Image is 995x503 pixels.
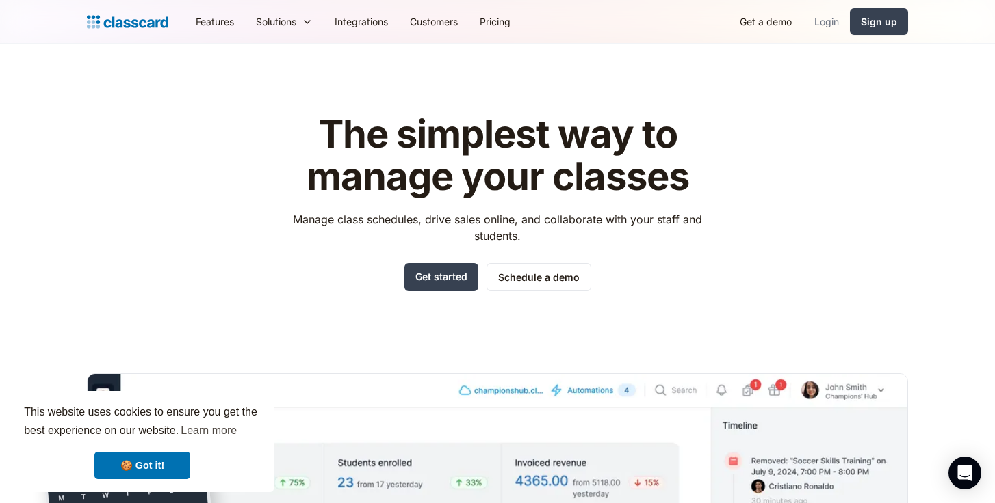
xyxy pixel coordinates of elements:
a: Pricing [469,6,521,37]
a: Schedule a demo [487,263,591,291]
p: Manage class schedules, drive sales online, and collaborate with your staff and students. [281,211,715,244]
a: dismiss cookie message [94,452,190,479]
a: Get a demo [729,6,803,37]
a: Customers [399,6,469,37]
div: Solutions [256,14,296,29]
div: Solutions [245,6,324,37]
a: Sign up [850,8,908,35]
div: Sign up [861,14,897,29]
div: cookieconsent [11,391,274,492]
h1: The simplest way to manage your classes [281,113,715,198]
a: Integrations [324,6,399,37]
a: Get started [404,263,478,291]
div: Open Intercom Messenger [948,457,981,489]
span: This website uses cookies to ensure you get the best experience on our website. [24,404,261,441]
a: Login [803,6,850,37]
a: home [87,12,168,31]
a: learn more about cookies [179,420,239,441]
a: Features [185,6,245,37]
